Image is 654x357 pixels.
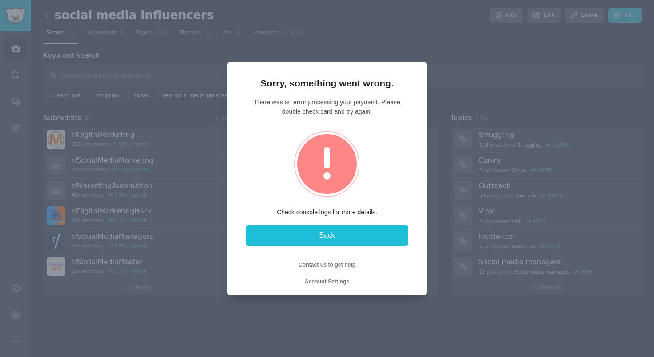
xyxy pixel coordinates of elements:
button: Back [246,225,408,246]
span: Account Settings [305,279,350,285]
p: Check console logs for more details. [246,209,408,216]
p: There was an error processing your payment. Please double check card and try again. [246,98,408,116]
span: Contact us to get help [299,262,356,268]
p: Sorry, something went wrong. [246,77,408,90]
